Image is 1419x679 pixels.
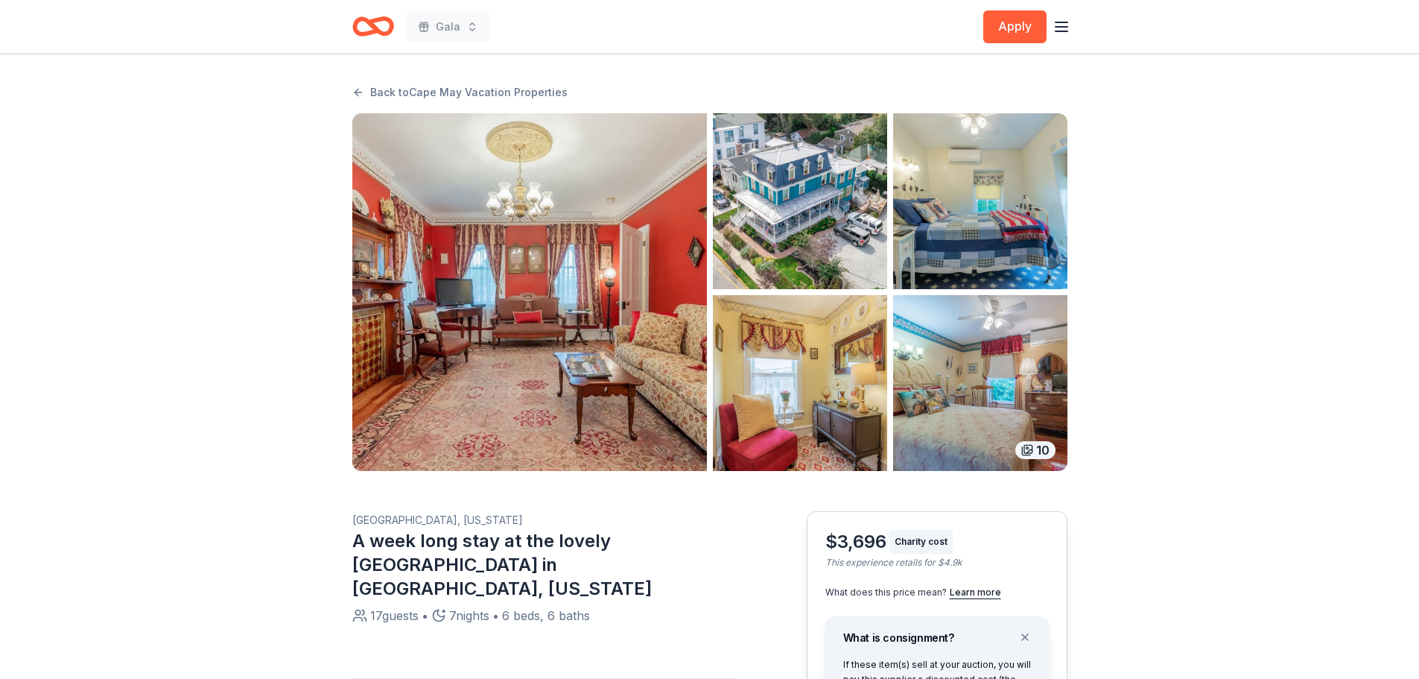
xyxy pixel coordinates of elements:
div: • [492,607,499,625]
div: 10 [1015,441,1055,459]
div: 17 guests [370,607,419,625]
div: $3,696 [825,530,886,554]
a: Back toCape May Vacation Properties [352,83,568,101]
img: Listing photo [352,113,707,471]
div: 7 nights [449,607,489,625]
button: Listing photoListing photoListing photoListing photoListing photo10 [352,113,1067,471]
div: 6 beds, 6 baths [502,607,590,625]
div: Charity cost [889,530,953,554]
div: What does this price mean? [825,587,1049,599]
div: • [422,607,428,625]
div: A week long stay at the lovely [GEOGRAPHIC_DATA] in [GEOGRAPHIC_DATA], [US_STATE] [352,529,735,601]
button: Apply [983,10,1047,43]
div: [GEOGRAPHIC_DATA], [US_STATE] [352,511,735,529]
span: What is consignment? [843,631,954,644]
img: Listing photo [893,295,1067,471]
a: Home [352,9,394,44]
button: Gala [406,12,490,42]
button: Learn more [950,587,1001,599]
div: This experience retails for $4.9k [825,557,1049,569]
img: Listing photo [893,113,1067,289]
span: Gala [436,18,460,36]
img: Listing photo [713,113,887,289]
img: Listing photo [713,295,887,471]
